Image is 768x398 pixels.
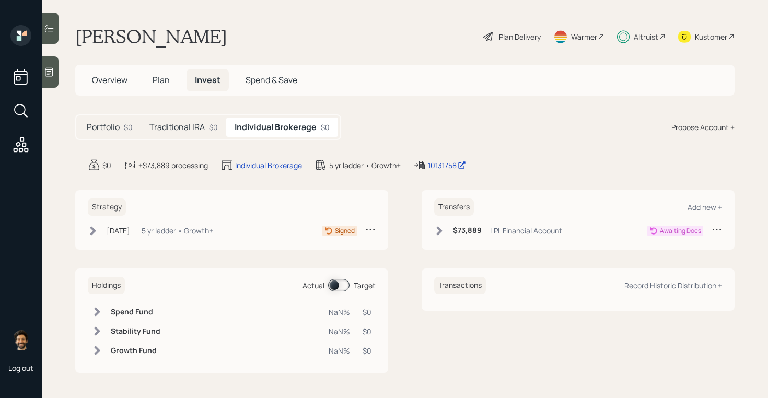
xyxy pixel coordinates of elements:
h1: [PERSON_NAME] [75,25,227,48]
div: Kustomer [695,31,727,42]
div: Propose Account + [671,122,735,133]
div: +$73,889 processing [138,160,208,171]
div: $0 [124,122,133,133]
div: Altruist [634,31,658,42]
div: NaN% [329,345,350,356]
div: LPL Financial Account [490,225,562,236]
div: $0 [363,345,371,356]
div: Target [354,280,376,291]
h5: Individual Brokerage [235,122,317,132]
img: eric-schwartz-headshot.png [10,330,31,350]
div: Add new + [688,202,722,212]
div: $0 [363,326,371,337]
div: Plan Delivery [499,31,541,42]
div: Signed [335,226,355,236]
h6: Stability Fund [111,327,160,336]
span: Spend & Save [246,74,297,86]
div: $0 [209,122,218,133]
h6: Strategy [88,198,126,216]
div: 10131758 [428,160,466,171]
div: Log out [8,363,33,373]
span: Overview [92,74,127,86]
div: Actual [302,280,324,291]
div: Warmer [571,31,597,42]
h6: Transactions [434,277,486,294]
div: Awaiting Docs [660,226,701,236]
h5: Portfolio [87,122,120,132]
div: $0 [321,122,330,133]
span: Invest [195,74,220,86]
span: Plan [153,74,170,86]
div: Individual Brokerage [235,160,302,171]
div: $0 [102,160,111,171]
h6: Holdings [88,277,125,294]
h6: Transfers [434,198,474,216]
h6: $73,889 [453,226,482,235]
div: NaN% [329,307,350,318]
div: 5 yr ladder • Growth+ [329,160,401,171]
h6: Growth Fund [111,346,160,355]
div: [DATE] [107,225,130,236]
div: Record Historic Distribution + [624,280,722,290]
div: $0 [363,307,371,318]
div: NaN% [329,326,350,337]
h5: Traditional IRA [149,122,205,132]
div: 5 yr ladder • Growth+ [142,225,213,236]
h6: Spend Fund [111,308,160,317]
